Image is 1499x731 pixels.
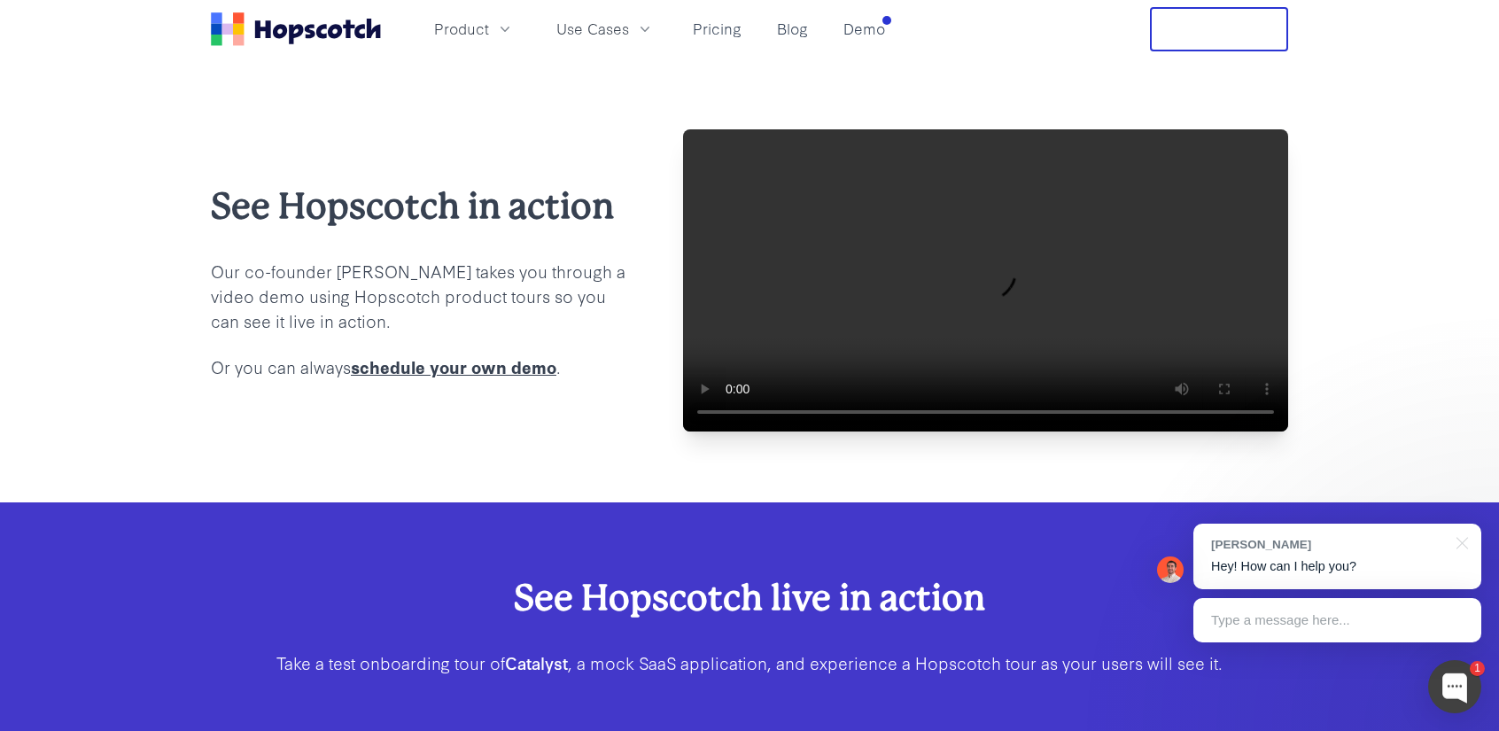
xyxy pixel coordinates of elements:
[434,18,489,40] span: Product
[423,14,524,43] button: Product
[546,14,664,43] button: Use Cases
[1193,598,1481,642] div: Type a message here...
[211,354,626,379] p: Or you can always .
[1470,661,1485,676] div: 1
[836,14,892,43] a: Demo
[686,14,749,43] a: Pricing
[211,259,626,333] p: Our co-founder [PERSON_NAME] takes you through a video demo using Hopscotch product tours so you ...
[1150,7,1288,51] button: Free Trial
[1211,557,1464,576] p: Hey! How can I help you?
[1157,556,1184,583] img: Mark Spera
[268,650,1231,675] p: Take a test onboarding tour of , a mock SaaS application, and experience a Hopscotch tour as your...
[211,182,626,230] h2: See Hopscotch in action
[1211,536,1446,553] div: [PERSON_NAME]
[351,354,556,378] a: schedule your own demo
[211,12,381,46] a: Home
[268,573,1231,622] h2: See Hopscotch live in action
[770,14,815,43] a: Blog
[556,18,629,40] span: Use Cases
[505,650,568,674] b: Catalyst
